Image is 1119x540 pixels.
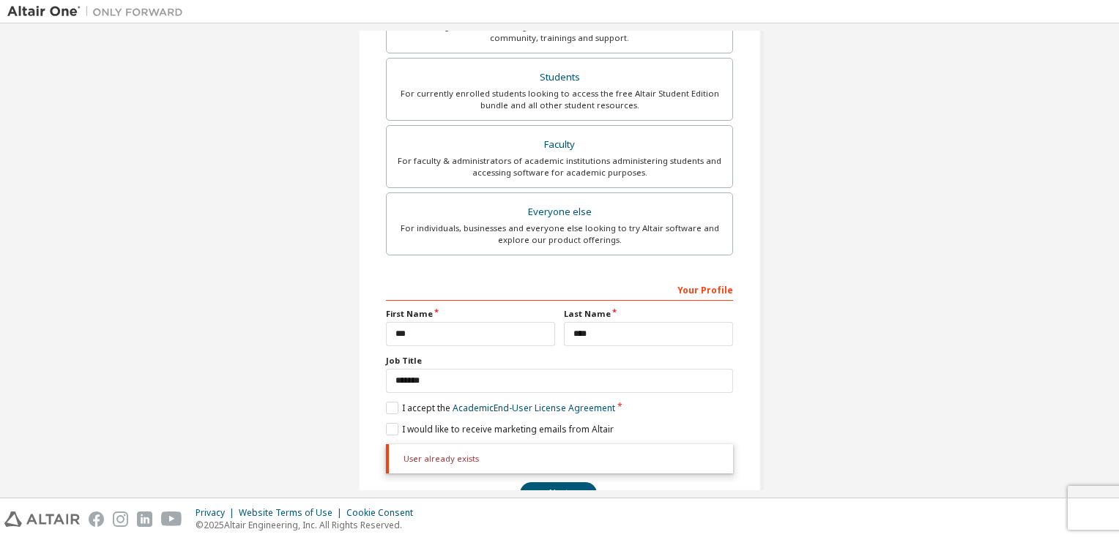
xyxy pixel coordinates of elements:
div: Faculty [395,135,724,155]
div: Everyone else [395,202,724,222]
div: Students [395,67,724,88]
div: For currently enrolled students looking to access the free Altair Student Edition bundle and all ... [395,88,724,111]
div: For existing customers looking to access software downloads, HPC resources, community, trainings ... [395,20,724,44]
div: For individuals, businesses and everyone else looking to try Altair software and explore our prod... [395,222,724,246]
div: Privacy [196,507,239,519]
div: Cookie Consent [346,507,422,519]
div: Your Profile [386,277,733,301]
label: I would like to receive marketing emails from Altair [386,423,614,435]
label: Last Name [564,308,733,320]
div: Website Terms of Use [239,507,346,519]
label: I accept the [386,402,615,414]
img: facebook.svg [89,511,104,527]
div: For faculty & administrators of academic institutions administering students and accessing softwa... [395,155,724,179]
img: youtube.svg [161,511,182,527]
label: First Name [386,308,555,320]
img: linkedin.svg [137,511,152,527]
img: altair_logo.svg [4,511,80,527]
img: instagram.svg [113,511,128,527]
div: User already exists [386,444,733,473]
a: Academic End-User License Agreement [453,402,615,414]
img: Altair One [7,4,190,19]
label: Job Title [386,355,733,367]
button: Next [520,482,597,504]
p: © 2025 Altair Engineering, Inc. All Rights Reserved. [196,519,422,531]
